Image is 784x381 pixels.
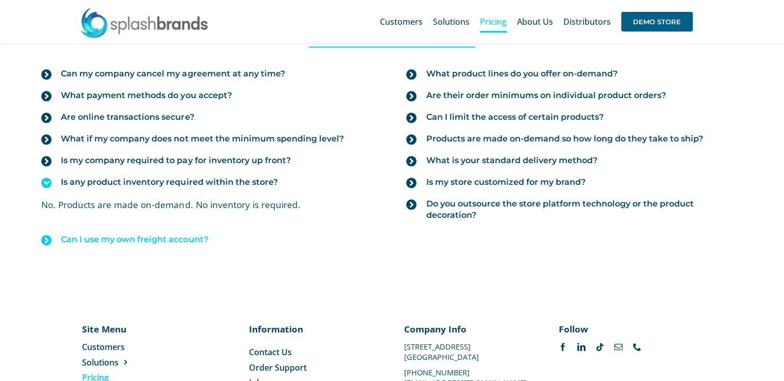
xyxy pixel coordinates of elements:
[621,5,693,38] a: DEMO STORE
[406,171,742,193] a: Is my store customized for my brand?
[559,343,567,351] a: facebook
[614,343,623,351] a: mail
[433,18,470,26] span: Solutions
[249,346,380,358] a: Contact Us
[41,198,377,211] p: No. Products are made on-demand. No inventory is required.
[480,5,507,38] a: Pricing
[82,341,125,353] span: Customers
[82,341,165,353] a: Customers
[380,18,423,26] span: Customers
[41,63,377,85] a: Can my company cancel my agreement at any time?
[633,343,641,351] a: phone
[61,90,231,101] span: What payment methods do you accept?
[517,18,553,26] span: About Us
[563,18,611,26] span: Distributors
[61,68,285,80] span: Can my company cancel my agreement at any time?
[249,346,292,358] span: Contact Us
[380,5,423,38] a: Customers
[61,155,290,166] span: Is my company required to pay for inventory up front?
[41,171,377,193] a: Is any product inventory required within the store?
[426,198,742,221] span: Do you outsource the store platform technology or the product decoration?
[41,106,377,128] a: Are online transactions secure?
[82,357,165,368] a: Solutions
[82,323,165,335] p: Site Menu
[480,18,507,26] span: Pricing
[563,5,611,38] a: Distributors
[249,323,380,335] p: Information
[577,343,586,351] a: linkedin
[41,229,377,250] a: Can I use my own freight account?
[406,106,742,128] a: Can I limit the access of certain products?
[61,177,277,188] span: Is any product inventory required within the store?
[380,5,693,38] nav: Main Menu Sticky
[249,362,380,373] a: Order Support
[82,357,119,368] span: Solutions
[426,112,603,123] span: Can I limit the access of certain products?
[406,193,742,226] a: Do you outsource the store platform technology or the product decoration?
[426,177,585,188] span: Is my store customized for my brand?
[406,128,742,150] a: Products are made on-demand so how long do they take to ship?
[80,7,209,38] img: SplashBrands.com Logo
[406,63,742,85] a: What product lines do you offer on-demand?
[406,85,742,106] a: Are their order minimums on individual product orders?
[426,68,617,80] span: What product lines do you offer on-demand?
[426,155,597,166] span: What is your standard delivery method?
[426,90,665,101] span: Are their order minimums on individual product orders?
[41,85,377,106] a: What payment methods do you accept?
[404,323,535,335] p: Company Info
[426,133,703,145] span: Products are made on-demand so how long do they take to ship?
[61,234,208,245] span: Can I use my own freight account?
[406,150,742,171] a: What is your standard delivery method?
[41,128,377,150] a: What if my company does not meet the minimum spending level?
[621,12,693,31] span: DEMO STORE
[596,343,604,351] a: tiktok
[559,323,690,335] p: Follow
[249,362,307,373] span: Order Support
[61,112,194,123] span: Are online transactions secure?
[61,133,343,145] span: What if my company does not meet the minimum spending level?
[41,150,377,171] a: Is my company required to pay for inventory up front?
